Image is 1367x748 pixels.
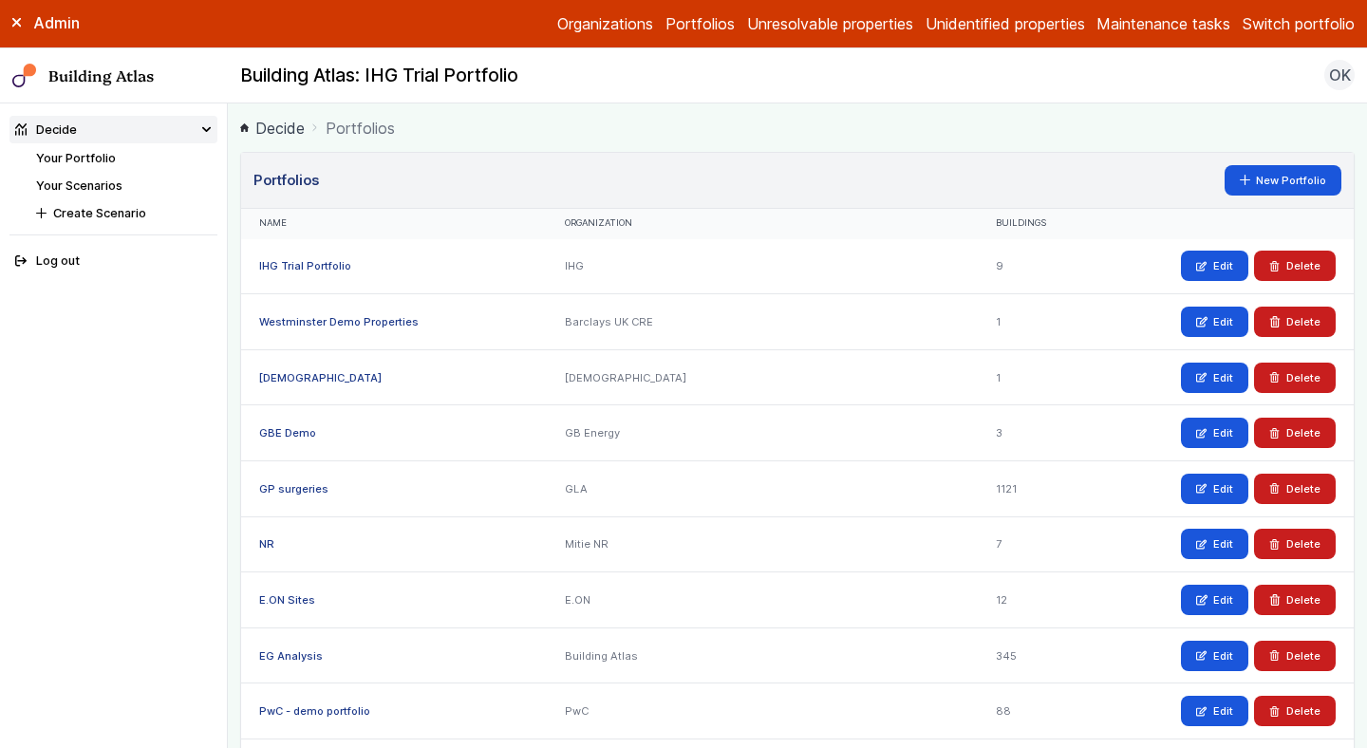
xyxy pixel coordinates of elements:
a: Edit [1181,307,1248,337]
a: Westminster Demo Properties [259,315,419,328]
span: Portfolios [326,117,395,140]
a: Edit [1181,641,1248,671]
a: Edit [1181,585,1248,615]
div: E.ON [547,572,979,628]
div: 9 [978,239,1095,294]
a: Unidentified properties [926,12,1085,35]
button: Delete [1254,307,1336,337]
div: Buildings [996,217,1077,230]
button: Delete [1254,585,1336,615]
div: PwC [547,683,979,739]
div: GB Energy [547,405,979,461]
button: Delete [1254,251,1336,281]
div: Building Atlas [547,627,979,683]
h3: Portfolios [253,170,319,191]
div: Organization [565,217,960,230]
div: Name [259,217,528,230]
a: Maintenance tasks [1096,12,1230,35]
a: Edit [1181,696,1248,726]
a: Unresolvable properties [747,12,913,35]
div: 1 [978,349,1095,405]
h2: Building Atlas: IHG Trial Portfolio [240,64,518,88]
a: New Portfolio [1225,165,1342,196]
a: Edit [1181,363,1248,393]
span: OK [1329,64,1351,86]
div: 1 [978,294,1095,350]
a: GBE Demo [259,426,316,439]
a: NR [259,537,274,551]
div: Decide [15,121,77,139]
a: Edit [1181,474,1248,504]
div: GLA [547,460,979,516]
a: Portfolios [665,12,735,35]
a: Edit [1181,251,1248,281]
button: Delete [1254,363,1336,393]
a: EG Analysis [259,649,323,663]
a: Your Scenarios [36,178,122,193]
button: Delete [1254,696,1336,726]
div: 345 [978,627,1095,683]
a: E.ON Sites [259,593,315,607]
div: 1121 [978,460,1095,516]
button: Delete [1254,529,1336,559]
a: [DEMOGRAPHIC_DATA] [259,371,382,384]
button: Delete [1254,641,1336,671]
div: Mitie NR [547,516,979,572]
a: GP surgeries [259,482,328,496]
button: OK [1324,60,1355,90]
div: Barclays UK CRE [547,294,979,350]
button: Log out [9,248,218,275]
div: 12 [978,572,1095,628]
div: [DEMOGRAPHIC_DATA] [547,349,979,405]
button: Delete [1254,474,1336,504]
a: Edit [1181,418,1248,448]
div: 88 [978,683,1095,739]
summary: Decide [9,116,218,143]
a: IHG Trial Portfolio [259,259,351,272]
button: Create Scenario [30,199,217,227]
a: PwC - demo portfolio [259,704,370,718]
button: Switch portfolio [1243,12,1355,35]
div: 3 [978,405,1095,461]
div: 7 [978,516,1095,572]
button: Delete [1254,418,1336,448]
img: main-0bbd2752.svg [12,64,37,88]
a: Organizations [557,12,653,35]
a: Edit [1181,529,1248,559]
div: IHG [547,239,979,294]
a: Your Portfolio [36,151,116,165]
a: Decide [240,117,305,140]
